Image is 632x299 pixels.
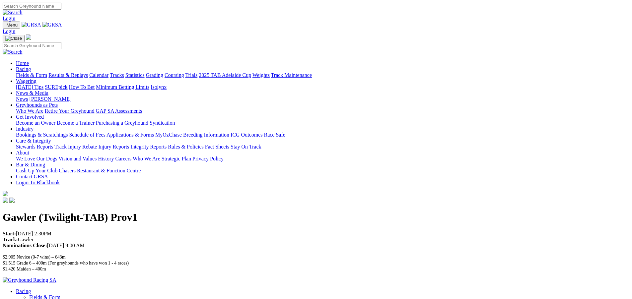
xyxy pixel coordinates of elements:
[16,84,629,90] div: Wagering
[264,132,285,138] a: Race Safe
[133,156,160,161] a: Who We Are
[29,96,71,102] a: [PERSON_NAME]
[16,90,48,96] a: News & Media
[16,180,60,185] a: Login To Blackbook
[16,138,51,144] a: Care & Integrity
[16,102,58,108] a: Greyhounds as Pets
[16,144,53,149] a: Stewards Reports
[3,10,23,16] img: Search
[16,162,45,167] a: Bar & Dining
[26,34,31,40] img: logo-grsa-white.png
[16,60,29,66] a: Home
[3,237,18,242] strong: Track:
[155,132,182,138] a: MyOzChase
[69,132,105,138] a: Schedule of Fees
[7,23,18,28] span: Menu
[22,22,41,28] img: GRSA
[231,132,262,138] a: ICG Outcomes
[183,132,229,138] a: Breeding Information
[162,156,191,161] a: Strategic Plan
[16,168,629,174] div: Bar & Dining
[3,191,8,196] img: logo-grsa-white.png
[16,132,629,138] div: Industry
[5,36,22,41] img: Close
[16,288,31,294] a: Racing
[231,144,261,149] a: Stay On Track
[98,144,129,149] a: Injury Reports
[252,72,270,78] a: Weights
[98,156,114,161] a: History
[130,144,167,149] a: Integrity Reports
[58,156,97,161] a: Vision and Values
[151,84,167,90] a: Isolynx
[3,16,15,21] a: Login
[16,108,629,114] div: Greyhounds as Pets
[96,108,142,114] a: GAP SA Assessments
[3,198,8,203] img: facebook.svg
[9,198,15,203] img: twitter.svg
[3,255,129,271] span: $2,905 Novice (0-7 wins) – 643m $1,515 Grade 6 – 400m (For greyhounds who have won 1 - 4 races) $...
[16,132,68,138] a: Bookings & Scratchings
[168,144,204,149] a: Rules & Policies
[16,144,629,150] div: Care & Integrity
[146,72,163,78] a: Grading
[48,72,88,78] a: Results & Replays
[3,277,56,283] img: Greyhound Racing SA
[16,168,57,173] a: Cash Up Your Club
[110,72,124,78] a: Tracks
[16,114,44,120] a: Get Involved
[3,29,15,34] a: Login
[45,84,67,90] a: SUREpick
[69,84,95,90] a: How To Bet
[192,156,224,161] a: Privacy Policy
[16,150,29,155] a: About
[199,72,251,78] a: 2025 TAB Adelaide Cup
[3,49,23,55] img: Search
[165,72,184,78] a: Coursing
[16,96,28,102] a: News
[89,72,108,78] a: Calendar
[150,120,175,126] a: Syndication
[115,156,131,161] a: Careers
[16,78,36,84] a: Wagering
[96,120,148,126] a: Purchasing a Greyhound
[3,42,61,49] input: Search
[16,96,629,102] div: News & Media
[45,108,95,114] a: Retire Your Greyhound
[16,66,31,72] a: Racing
[3,22,20,29] button: Toggle navigation
[96,84,149,90] a: Minimum Betting Limits
[3,243,47,248] strong: Nominations Close:
[185,72,197,78] a: Trials
[3,35,25,42] button: Toggle navigation
[42,22,62,28] img: GRSA
[16,126,34,132] a: Industry
[106,132,154,138] a: Applications & Forms
[3,231,629,249] p: [DATE] 2:30PM Gawler [DATE] 9:00 AM
[205,144,229,149] a: Fact Sheets
[16,72,47,78] a: Fields & Form
[3,3,61,10] input: Search
[125,72,145,78] a: Statistics
[57,120,95,126] a: Become a Trainer
[16,108,43,114] a: Who We Are
[16,156,629,162] div: About
[16,174,48,179] a: Contact GRSA
[3,231,16,236] strong: Start:
[271,72,312,78] a: Track Maintenance
[16,120,629,126] div: Get Involved
[16,120,55,126] a: Become an Owner
[16,156,57,161] a: We Love Our Dogs
[59,168,141,173] a: Chasers Restaurant & Function Centre
[3,211,629,223] h1: Gawler (Twilight-TAB) Prov1
[54,144,97,149] a: Track Injury Rebate
[16,72,629,78] div: Racing
[16,84,43,90] a: [DATE] Tips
